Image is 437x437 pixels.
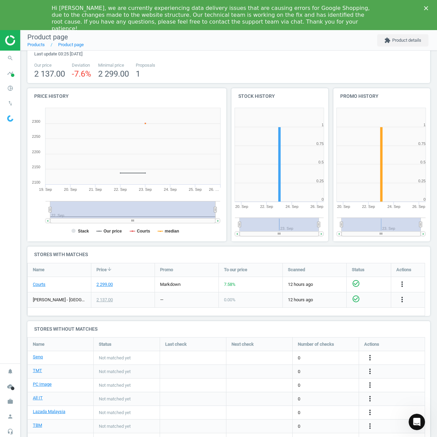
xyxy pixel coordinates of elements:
button: more_vert [366,395,374,403]
i: check_circle_outline [352,279,360,288]
span: Status [352,267,365,273]
i: more_vert [366,408,374,416]
text: 0.25 [316,179,323,183]
i: extension [384,37,390,43]
span: 2 137.00 [34,69,65,79]
span: Number of checks [298,341,334,347]
span: Not matched yet [99,369,131,375]
tspan: 24. Sep [387,205,400,209]
h4: Promo history [333,88,430,104]
span: 0 [298,382,300,388]
tspan: Courts [137,229,150,234]
text: 2150 [32,165,40,169]
a: TMT [33,368,42,374]
span: Promo [160,267,173,273]
span: Not matched yet [99,423,131,429]
a: Products [27,42,45,47]
text: 0.5 [420,160,425,164]
a: PC Image [33,381,52,387]
span: Deviation [72,62,91,68]
i: cloud_done [4,380,17,393]
tspan: 25. Sep [189,187,202,191]
text: 0.25 [418,179,425,183]
span: Product page [27,33,68,41]
i: timeline [4,67,17,80]
span: 12 hours ago [288,297,341,303]
text: 0.75 [316,142,323,146]
tspan: median [165,229,179,234]
text: 1 [321,123,323,127]
span: Last check [165,341,187,347]
tspan: 20. Sep [337,205,350,209]
text: 0.5 [318,160,323,164]
button: more_vert [398,295,406,304]
a: Lazada Malaysia [33,409,65,415]
i: more_vert [398,280,406,288]
span: Actions [396,267,411,273]
button: more_vert [366,381,374,390]
tspan: 23. Sep [139,187,152,191]
i: more_vert [366,367,374,375]
span: Not matched yet [99,382,131,388]
span: 0 [298,423,300,429]
div: Close [424,6,431,10]
span: Proposals [136,62,155,68]
span: 0 [298,396,300,402]
text: 1 [424,123,426,127]
h4: Stock history [231,88,328,104]
text: 0 [424,198,426,202]
span: 7.58 % [224,282,236,287]
i: arrow_downward [107,266,112,272]
a: Courts [33,281,45,288]
tspan: 22. Sep [114,187,127,191]
button: more_vert [366,422,374,431]
h4: Stores without matches [27,321,430,337]
img: ajHJNr6hYgQAAAAASUVORK5CYII= [5,35,54,45]
i: check_circle_outline [352,295,360,303]
span: Not matched yet [99,410,131,416]
i: notifications [4,365,17,378]
text: 2100 [32,180,40,184]
tspan: 26. Sep [412,205,425,209]
span: 1 [136,69,140,79]
span: Price [96,267,107,273]
text: 2250 [32,134,40,138]
div: 2 137.00 [96,297,113,303]
span: Minimal price [98,62,129,68]
i: more_vert [366,395,374,403]
span: 0 [298,410,300,416]
tspan: Stack [78,229,89,234]
div: — [160,297,163,303]
text: 0.75 [418,142,425,146]
span: Scanned [288,267,305,273]
span: Not matched yet [99,355,131,361]
h4: Stores with matches [27,247,430,263]
a: Product page [58,42,84,47]
tspan: 24. Sep [164,187,177,191]
tspan: 22. Sep [260,205,273,209]
span: Name [33,267,44,273]
span: 0 [298,355,300,361]
span: Name [33,341,44,347]
a: Senq [33,354,43,360]
i: person [4,410,17,423]
button: more_vert [366,408,374,417]
span: Last update 03:25 [DATE] [34,51,82,56]
i: more_vert [398,295,406,304]
h4: Price history [27,88,226,104]
span: -7.6 % [72,69,91,79]
div: Hi [PERSON_NAME], we are currently experiencing data delivery issues that are causing errors for ... [52,5,374,32]
button: more_vert [366,354,374,362]
text: 2200 [32,150,40,154]
span: 2 299.00 [98,69,129,79]
i: more_vert [366,354,374,362]
iframe: Intercom live chat [409,414,425,430]
span: Not matched yet [99,396,131,402]
span: markdown [160,282,181,287]
button: more_vert [366,367,374,376]
i: search [4,52,17,65]
a: TBM [33,422,42,428]
tspan: 20. Sep [235,205,248,209]
i: pie_chart_outlined [4,82,17,95]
